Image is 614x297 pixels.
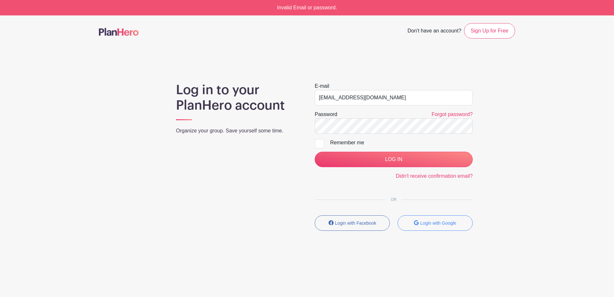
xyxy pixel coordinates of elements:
label: Password [315,111,337,118]
h1: Log in to your PlanHero account [176,82,299,113]
button: Login with Google [398,215,473,231]
img: logo-507f7623f17ff9eddc593b1ce0a138ce2505c220e1c5a4e2b4648c50719b7d32.svg [99,28,139,36]
span: Don't have an account? [408,24,461,39]
small: Login with Google [420,221,456,226]
label: E-mail [315,82,329,90]
a: Didn't receive confirmation email? [396,173,473,179]
div: Remember me [330,139,473,147]
small: Login with Facebook [335,221,376,226]
button: Login with Facebook [315,215,390,231]
input: e.g. julie@eventco.com [315,90,473,105]
a: Sign Up for Free [464,23,515,39]
a: Forgot password? [432,112,473,117]
input: LOG IN [315,152,473,167]
p: Organize your group. Save yourself some time. [176,127,299,135]
span: OR [386,197,402,202]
